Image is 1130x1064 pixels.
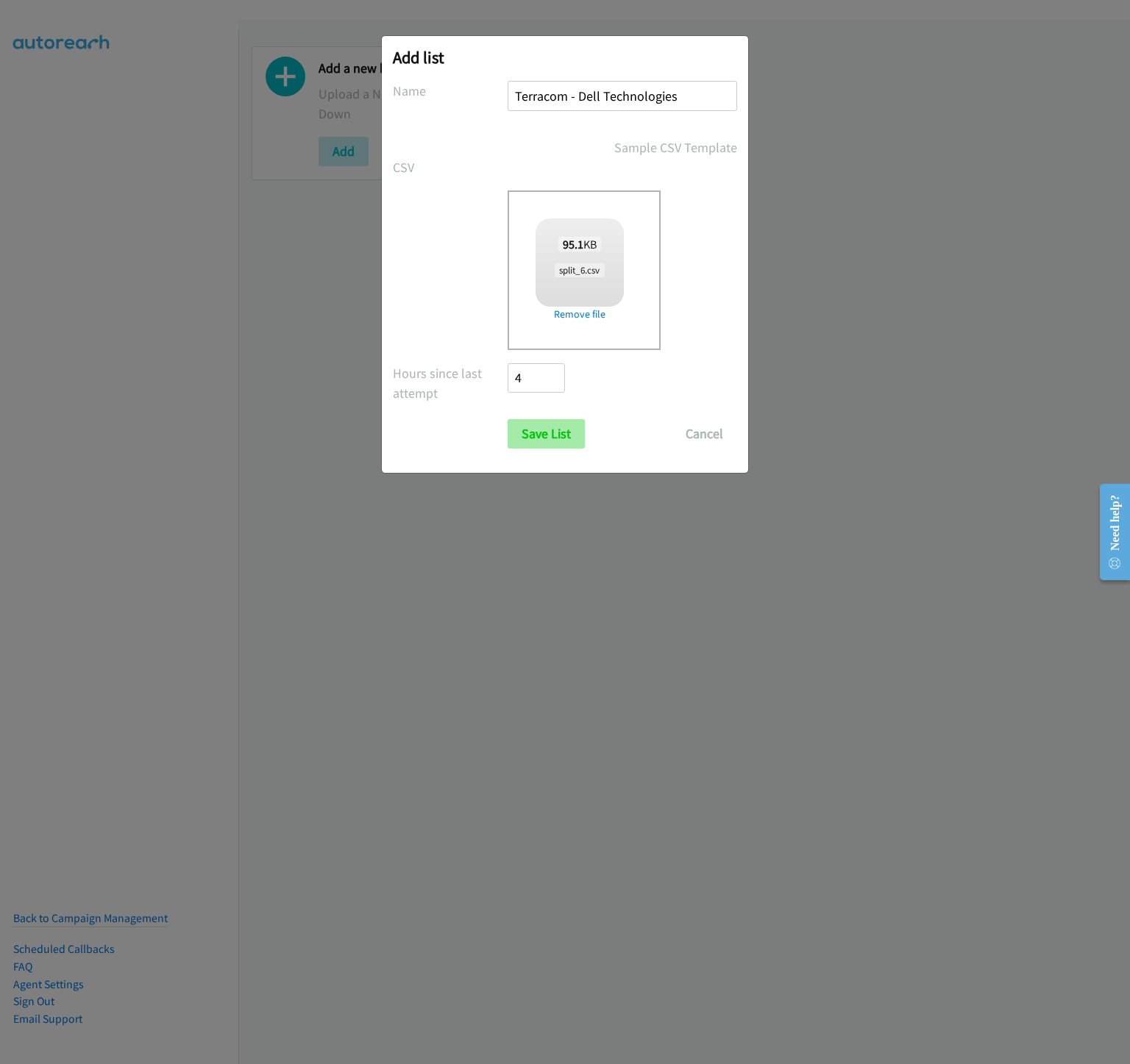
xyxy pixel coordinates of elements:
[393,81,508,101] label: Name
[536,307,624,322] a: Remove file
[1088,474,1130,590] iframe: Resource Center
[393,157,508,177] label: CSV
[555,263,604,277] span: split_6.csv
[508,419,585,449] input: Save List
[614,138,737,157] a: Sample CSV Template
[563,237,583,251] strong: 95.1
[393,363,508,403] label: Hours since last attempt
[558,237,602,251] span: KB
[393,47,737,68] h2: Add list
[672,419,737,449] button: Cancel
